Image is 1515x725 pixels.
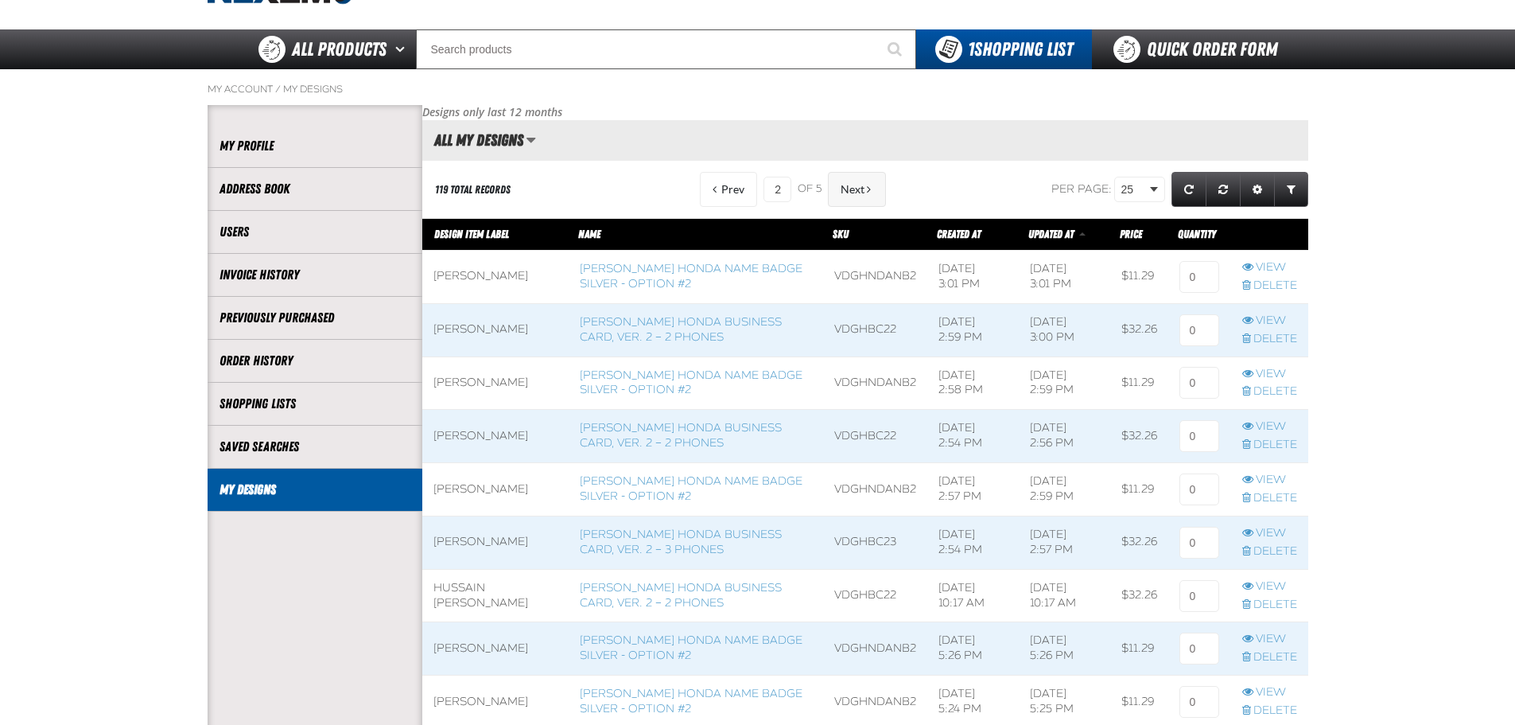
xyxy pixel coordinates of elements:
a: [PERSON_NAME] Honda Business Card, Ver. 2 – 2 Phones [580,581,782,610]
td: [DATE] 3:00 PM [1019,303,1110,357]
td: [DATE] 10:17 AM [1019,569,1110,622]
a: View row action [1242,579,1297,594]
input: 0 [1179,686,1219,718]
a: Previously Purchased [219,309,410,327]
span: Quantity [1178,228,1216,240]
span: Shopping List [968,38,1073,60]
a: Design Item Label [434,228,509,240]
button: Manage grid views. Current view is All My Designs [526,127,536,154]
a: Expand or Collapse Grid Settings [1240,172,1275,207]
a: View row action [1242,419,1297,435]
a: Delete row action [1242,491,1297,506]
td: [DATE] 10:17 AM [927,569,1019,622]
a: [PERSON_NAME] Honda Name Badge Silver - Option #2 [580,633,802,662]
input: Current page number [763,177,791,202]
td: [DATE] 2:57 PM [927,463,1019,516]
td: [DATE] 2:58 PM [927,357,1019,410]
span: of 5 [798,182,822,197]
td: VDGHNDANB2 [823,357,927,410]
td: $32.26 [1110,410,1168,463]
span: Created At [937,228,981,240]
span: Previous Page [721,183,744,196]
a: Delete row action [1242,704,1297,719]
button: You have 1 Shopping List. Open to view details [916,29,1092,69]
td: $32.26 [1110,303,1168,357]
td: [PERSON_NAME] [422,463,569,516]
input: 0 [1179,580,1219,612]
td: $11.29 [1110,357,1168,410]
a: View row action [1242,685,1297,700]
td: VDGHBC23 [823,516,927,569]
a: Shopping Lists [219,395,410,413]
a: Name [578,228,600,240]
span: Price [1120,228,1142,240]
a: Delete row action [1242,544,1297,559]
td: [DATE] 2:56 PM [1019,410,1110,463]
a: SKU [833,228,849,240]
td: [PERSON_NAME] [422,622,569,676]
p: Designs only last 12 months [422,105,1308,120]
a: Refresh grid action [1171,172,1206,207]
strong: 1 [968,38,974,60]
a: Saved Searches [219,438,410,456]
span: Updated At [1028,228,1074,240]
a: [PERSON_NAME] Honda Business Card, Ver. 2 – 2 Phones [580,315,782,344]
h2: All My Designs [422,131,523,149]
input: 0 [1179,261,1219,293]
button: Next Page [828,172,886,207]
td: [PERSON_NAME] [422,303,569,357]
a: Address Book [219,180,410,198]
td: VDGHBC22 [823,410,927,463]
td: [DATE] 5:26 PM [927,622,1019,676]
td: $32.26 [1110,569,1168,622]
td: [DATE] 2:59 PM [1019,463,1110,516]
button: Start Searching [876,29,916,69]
a: My Account [208,83,273,95]
a: My Designs [219,481,410,499]
a: Delete row action [1242,332,1297,347]
a: [PERSON_NAME] Honda Business Card, Ver. 2 – 3 Phones [580,528,782,556]
td: $11.29 [1110,622,1168,676]
a: Users [219,223,410,241]
input: 0 [1179,527,1219,559]
span: / [275,83,281,95]
td: [PERSON_NAME] [422,250,569,303]
td: [DATE] 3:01 PM [927,250,1019,303]
a: Delete row action [1242,650,1297,665]
a: Invoice History [219,266,410,284]
td: [DATE] 2:59 PM [1019,357,1110,410]
td: $11.29 [1110,463,1168,516]
button: Open All Products pages [390,29,416,69]
td: VDGHBC22 [823,303,927,357]
td: [PERSON_NAME] [422,357,569,410]
td: $32.26 [1110,516,1168,569]
a: Quick Order Form [1092,29,1307,69]
div: 119 total records [435,182,511,197]
a: My Profile [219,137,410,155]
td: VDGHNDANB2 [823,622,927,676]
a: View row action [1242,367,1297,382]
a: [PERSON_NAME] Honda Name Badge Silver - Option #2 [580,262,802,290]
a: [PERSON_NAME] Honda Business Card, Ver. 2 – 2 Phones [580,421,782,450]
input: 0 [1179,474,1219,505]
td: [PERSON_NAME] [422,410,569,463]
td: VDGHNDANB2 [823,250,927,303]
input: 0 [1179,633,1219,665]
td: [PERSON_NAME] [422,516,569,569]
td: [DATE] 2:59 PM [927,303,1019,357]
button: Previous Page [700,172,757,207]
input: Search [416,29,916,69]
a: Delete row action [1242,384,1297,400]
input: 0 [1179,420,1219,452]
a: View row action [1242,260,1297,275]
span: All Products [292,35,387,64]
a: [PERSON_NAME] Honda Name Badge Silver - Option #2 [580,687,802,715]
td: [DATE] 3:01 PM [1019,250,1110,303]
a: Reset grid action [1206,172,1241,207]
th: Row actions [1231,219,1308,251]
a: Updated At [1028,228,1076,240]
td: [DATE] 5:26 PM [1019,622,1110,676]
a: View row action [1242,473,1297,488]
